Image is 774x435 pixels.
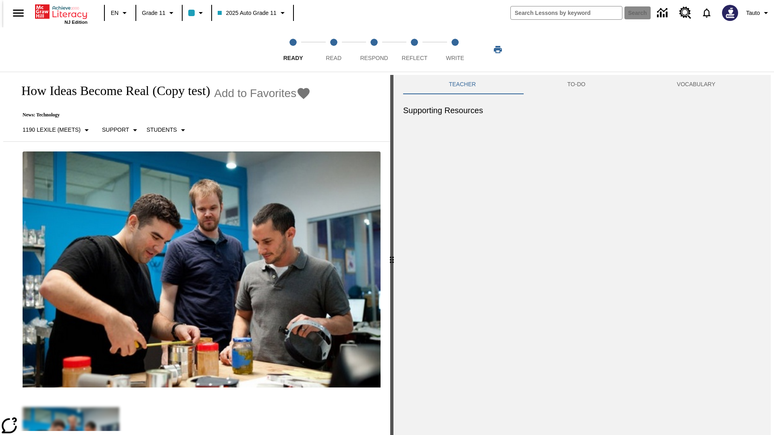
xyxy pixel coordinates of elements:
button: Select Lexile, 1190 Lexile (Meets) [19,123,95,137]
p: Support [102,126,129,134]
a: Notifications [696,2,717,23]
button: Teacher [403,75,522,94]
h1: How Ideas Become Real (Copy test) [13,83,210,98]
button: Class color is light blue. Change class color [185,6,209,20]
div: reading [3,75,390,431]
button: Grade: Grade 11, Select a grade [139,6,179,20]
button: Language: EN, Select a language [107,6,133,20]
span: 2025 Auto Grade 11 [218,9,276,17]
img: Avatar [722,5,738,21]
span: EN [111,9,119,17]
p: Students [146,126,177,134]
button: Class: 2025 Auto Grade 11, Select your class [214,6,290,20]
div: Instructional Panel Tabs [403,75,761,94]
span: Grade 11 [142,9,165,17]
div: Press Enter or Spacebar and then press right and left arrow keys to move the slider [390,75,393,435]
a: Resource Center, Will open in new tab [674,2,696,24]
h6: Supporting Resources [403,104,761,117]
button: Add to Favorites - How Ideas Become Real (Copy test) [214,86,311,100]
button: Select a new avatar [717,2,743,23]
button: Profile/Settings [743,6,774,20]
div: activity [393,75,771,435]
button: Read step 2 of 5 [310,27,357,72]
span: Write [446,55,464,61]
button: TO-DO [522,75,631,94]
span: Read [326,55,341,61]
button: Ready step 1 of 5 [270,27,316,72]
a: Data Center [652,2,674,24]
button: Respond step 3 of 5 [351,27,397,72]
span: Ready [283,55,303,61]
span: Add to Favorites [214,87,296,100]
p: News: Technology [13,112,311,118]
button: Scaffolds, Support [99,123,143,137]
span: NJ Edition [64,20,87,25]
input: search field [511,6,622,19]
button: VOCABULARY [631,75,761,94]
img: Quirky founder Ben Kaufman tests a new product with co-worker Gaz Brown and product inventor Jon ... [23,151,381,387]
button: Open side menu [6,1,30,25]
span: Respond [360,55,388,61]
button: Write step 5 of 5 [432,27,479,72]
p: 1190 Lexile (Meets) [23,126,81,134]
button: Reflect step 4 of 5 [391,27,438,72]
button: Print [485,42,511,57]
span: Tauto [746,9,760,17]
span: Reflect [402,55,428,61]
button: Select Student [143,123,191,137]
div: Home [35,3,87,25]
